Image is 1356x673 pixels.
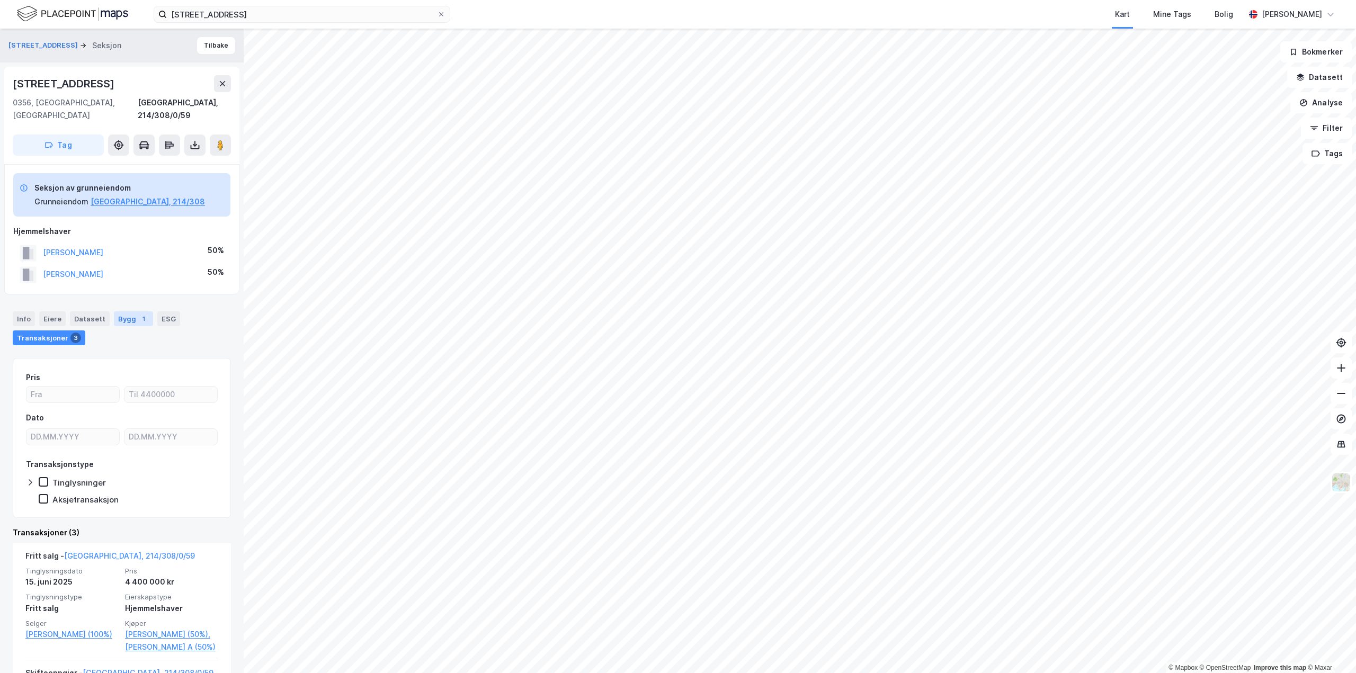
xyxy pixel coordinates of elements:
[52,478,106,488] div: Tinglysninger
[52,495,119,505] div: Aksjetransaksjon
[13,134,104,156] button: Tag
[25,619,119,628] span: Selger
[70,333,81,343] div: 3
[1215,8,1233,21] div: Bolig
[125,576,218,588] div: 4 400 000 kr
[34,182,205,194] div: Seksjon av grunneiendom
[92,39,121,52] div: Seksjon
[208,266,224,279] div: 50%
[1290,92,1352,113] button: Analyse
[208,244,224,257] div: 50%
[197,37,235,54] button: Tilbake
[124,387,217,402] input: Til 4400000
[125,641,218,653] a: [PERSON_NAME] A (50%)
[13,75,117,92] div: [STREET_ADDRESS]
[125,593,218,602] span: Eierskapstype
[1153,8,1191,21] div: Mine Tags
[26,458,94,471] div: Transaksjonstype
[13,96,138,122] div: 0356, [GEOGRAPHIC_DATA], [GEOGRAPHIC_DATA]
[8,40,80,51] button: [STREET_ADDRESS]
[124,429,217,445] input: DD.MM.YYYY
[138,313,149,324] div: 1
[25,567,119,576] span: Tinglysningsdato
[91,195,205,208] button: [GEOGRAPHIC_DATA], 214/308
[1115,8,1130,21] div: Kart
[1303,143,1352,164] button: Tags
[39,311,66,326] div: Eiere
[13,330,85,345] div: Transaksjoner
[64,551,195,560] a: [GEOGRAPHIC_DATA], 214/308/0/59
[157,311,180,326] div: ESG
[25,576,119,588] div: 15. juni 2025
[1303,622,1356,673] iframe: Chat Widget
[1303,622,1356,673] div: Kontrollprogram for chat
[25,593,119,602] span: Tinglysningstype
[1168,664,1198,671] a: Mapbox
[34,195,88,208] div: Grunneiendom
[138,96,231,122] div: [GEOGRAPHIC_DATA], 214/308/0/59
[125,567,218,576] span: Pris
[125,628,218,641] a: [PERSON_NAME] (50%),
[1280,41,1352,62] button: Bokmerker
[17,5,128,23] img: logo.f888ab2527a4732fd821a326f86c7f29.svg
[13,526,231,539] div: Transaksjoner (3)
[1287,67,1352,88] button: Datasett
[13,225,230,238] div: Hjemmelshaver
[13,311,35,326] div: Info
[25,602,119,615] div: Fritt salg
[125,602,218,615] div: Hjemmelshaver
[167,6,437,22] input: Søk på adresse, matrikkel, gårdeiere, leietakere eller personer
[25,550,195,567] div: Fritt salg -
[26,387,119,402] input: Fra
[26,371,40,384] div: Pris
[26,429,119,445] input: DD.MM.YYYY
[1301,118,1352,139] button: Filter
[1262,8,1322,21] div: [PERSON_NAME]
[1254,664,1306,671] a: Improve this map
[125,619,218,628] span: Kjøper
[114,311,153,326] div: Bygg
[25,628,119,641] a: [PERSON_NAME] (100%)
[26,411,44,424] div: Dato
[1200,664,1251,671] a: OpenStreetMap
[1331,472,1351,492] img: Z
[70,311,110,326] div: Datasett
